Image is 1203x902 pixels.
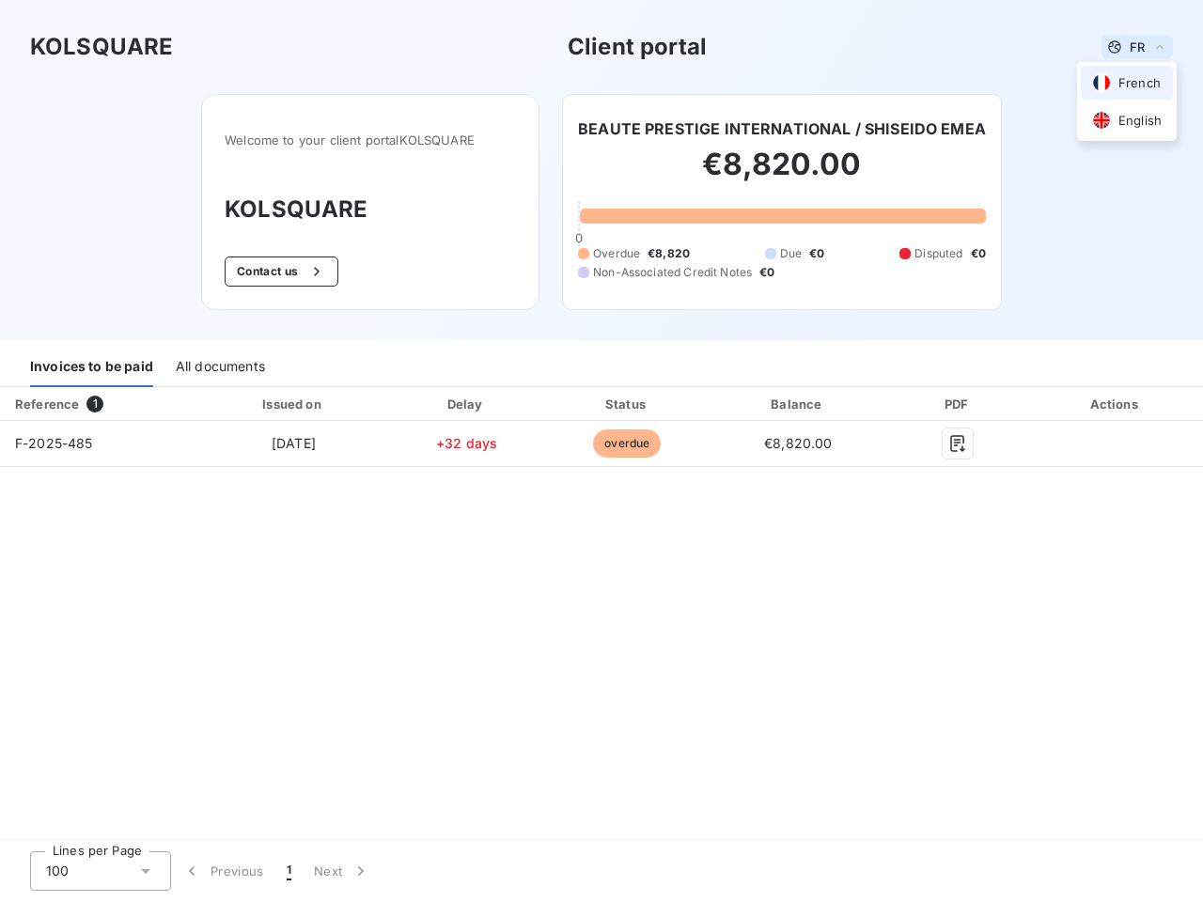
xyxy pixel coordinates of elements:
span: FR [1130,39,1145,54]
div: Actions [1032,395,1199,413]
span: overdue [593,429,661,458]
button: 1 [275,851,303,891]
div: All documents [176,348,265,387]
span: Due [780,245,802,262]
h6: BEAUTE PRESTIGE INTERNATIONAL / SHISEIDO EMEA [578,117,986,140]
div: Reference [15,397,79,412]
span: €0 [759,264,774,281]
span: €8,820.00 [764,435,832,451]
h2: €8,820.00 [578,146,986,202]
span: French [1118,74,1161,92]
h3: Client portal [568,30,707,64]
span: 1 [86,396,103,412]
div: Issued on [203,395,384,413]
div: Status [549,395,705,413]
span: €0 [971,245,986,262]
div: Balance [713,395,884,413]
div: Invoices to be paid [30,348,153,387]
span: English [1118,112,1162,130]
span: F-2025-485 [15,435,93,451]
span: Disputed [914,245,962,262]
span: €8,820 [648,245,690,262]
button: Next [303,851,382,891]
span: Welcome to your client portal KOLSQUARE [225,132,516,148]
button: Previous [171,851,275,891]
h3: KOLSQUARE [225,193,516,226]
button: Contact us [225,257,338,287]
div: PDF [891,395,1024,413]
span: Overdue [593,245,640,262]
div: Delay [392,395,541,413]
span: 0 [575,230,583,245]
span: [DATE] [272,435,316,451]
span: +32 days [436,435,497,451]
span: 1 [287,862,291,880]
span: 100 [46,862,69,880]
span: Non-Associated Credit Notes [593,264,752,281]
h3: KOLSQUARE [30,30,173,64]
span: €0 [809,245,824,262]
